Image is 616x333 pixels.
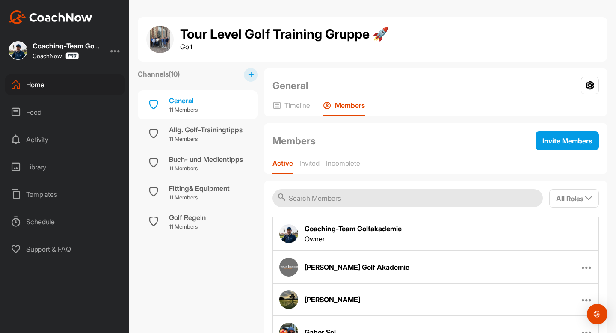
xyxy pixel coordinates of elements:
[169,135,243,143] p: 11 Members
[169,212,206,223] div: Golf Regeln
[5,184,125,205] div: Templates
[5,74,125,95] div: Home
[305,223,402,234] div: Coaching-Team Golfakademie
[33,42,101,49] div: Coaching-Team Golfakademie
[33,52,79,59] div: CoachNow
[5,211,125,232] div: Schedule
[279,258,298,277] img: member
[65,52,79,59] img: CoachNow Pro
[335,101,365,110] p: Members
[9,41,27,60] img: square_76f96ec4196c1962453f0fa417d3756b.jpg
[279,224,298,243] img: member
[180,42,388,52] p: Golf
[169,193,230,202] p: 11 Members
[169,154,243,164] div: Buch- und Medientipps
[326,159,360,167] p: Incomplete
[9,10,92,24] img: CoachNow
[169,95,198,106] div: General
[5,129,125,150] div: Activity
[5,238,125,260] div: Support & FAQ
[272,78,308,93] h2: General
[146,26,174,53] img: group
[169,183,230,193] div: Fitting& Equipment
[272,189,543,207] input: Search Members
[305,294,360,305] div: [PERSON_NAME]
[549,189,599,208] button: All Roles
[536,131,599,150] button: Invite Members
[5,156,125,178] div: Library
[5,101,125,123] div: Feed
[138,69,180,79] label: Channels ( 10 )
[587,304,607,324] div: Open Intercom Messenger
[169,164,243,173] p: 11 Members
[272,159,293,167] p: Active
[272,134,316,148] h2: Members
[169,125,243,135] div: Allg. Golf-Trainingtipps
[305,234,402,244] div: Owner
[180,27,388,42] h1: Tour Level Golf Training Gruppe 🚀
[299,159,320,167] p: Invited
[542,137,592,145] span: Invite Members
[284,101,310,110] p: Timeline
[279,290,298,309] img: member
[305,262,409,272] div: [PERSON_NAME] Golf Akademie
[556,194,592,203] span: All Roles
[169,223,206,231] p: 11 Members
[169,106,198,114] p: 11 Members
